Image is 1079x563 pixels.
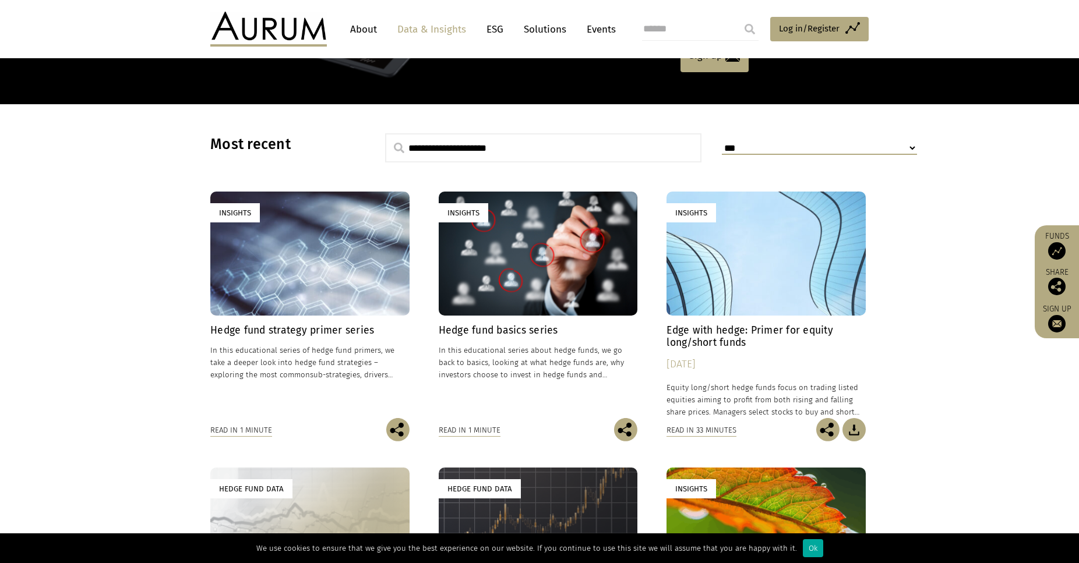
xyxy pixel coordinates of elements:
[667,381,866,418] p: Equity long/short hedge funds focus on trading listed equities aiming to profit from both rising ...
[770,17,869,41] a: Log in/Register
[803,539,823,557] div: Ok
[1048,315,1066,332] img: Sign up to our newsletter
[210,136,356,153] h3: Most recent
[439,344,638,381] p: In this educational series about hedge funds, we go back to basics, looking at what hedge funds a...
[816,418,840,441] img: Share this post
[667,356,866,373] div: [DATE]
[344,19,383,40] a: About
[667,424,736,437] div: Read in 33 minutes
[738,17,761,41] input: Submit
[310,370,360,379] span: sub-strategies
[210,203,260,222] div: Insights
[667,324,866,349] h4: Edge with hedge: Primer for equity long/short funds
[779,22,840,36] span: Log in/Register
[439,203,488,222] div: Insights
[210,344,410,381] p: In this educational series of hedge fund primers, we take a deeper look into hedge fund strategie...
[667,203,716,222] div: Insights
[439,479,521,498] div: Hedge Fund Data
[394,143,404,153] img: search.svg
[1041,304,1073,332] a: Sign up
[667,479,716,498] div: Insights
[439,424,500,437] div: Read in 1 minute
[842,418,866,441] img: Download Article
[1041,268,1073,295] div: Share
[581,19,616,40] a: Events
[439,324,638,337] h4: Hedge fund basics series
[614,418,637,441] img: Share this post
[210,324,410,337] h4: Hedge fund strategy primer series
[210,479,292,498] div: Hedge Fund Data
[667,192,866,418] a: Insights Edge with hedge: Primer for equity long/short funds [DATE] Equity long/short hedge funds...
[210,192,410,418] a: Insights Hedge fund strategy primer series In this educational series of hedge fund primers, we t...
[210,424,272,437] div: Read in 1 minute
[392,19,472,40] a: Data & Insights
[518,19,572,40] a: Solutions
[210,12,327,47] img: Aurum
[1048,242,1066,260] img: Access Funds
[1048,278,1066,295] img: Share this post
[481,19,509,40] a: ESG
[1041,231,1073,260] a: Funds
[386,418,410,441] img: Share this post
[439,192,638,418] a: Insights Hedge fund basics series In this educational series about hedge funds, we go back to bas...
